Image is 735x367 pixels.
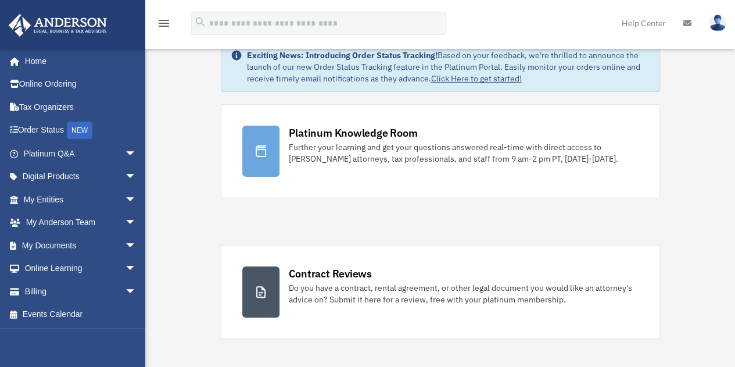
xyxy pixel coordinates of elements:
div: Contract Reviews [289,266,372,281]
strong: Exciting News: Introducing Order Status Tracking! [247,50,438,60]
img: User Pic [709,15,726,31]
img: Anderson Advisors Platinum Portal [5,14,110,37]
i: search [194,16,207,28]
a: My Entitiesarrow_drop_down [8,188,154,211]
a: Home [8,49,148,73]
a: Billingarrow_drop_down [8,280,154,303]
a: Click Here to get started! [431,73,522,84]
a: Online Ordering [8,73,154,96]
a: Contract Reviews Do you have a contract, rental agreement, or other legal document you would like... [221,245,660,339]
a: Digital Productsarrow_drop_down [8,165,154,188]
a: Platinum Knowledge Room Further your learning and get your questions answered real-time with dire... [221,104,660,198]
span: arrow_drop_down [125,142,148,166]
div: Platinum Knowledge Room [289,126,418,140]
span: arrow_drop_down [125,188,148,212]
a: Events Calendar [8,303,154,326]
span: arrow_drop_down [125,280,148,304]
span: arrow_drop_down [125,211,148,235]
div: NEW [67,122,92,139]
a: menu [157,20,171,30]
span: arrow_drop_down [125,257,148,281]
a: Order StatusNEW [8,119,154,142]
a: My Documentsarrow_drop_down [8,234,154,257]
div: Further your learning and get your questions answered real-time with direct access to [PERSON_NAM... [289,141,639,165]
a: Online Learningarrow_drop_down [8,257,154,280]
a: Platinum Q&Aarrow_drop_down [8,142,154,165]
span: arrow_drop_down [125,165,148,189]
i: menu [157,16,171,30]
span: arrow_drop_down [125,234,148,258]
div: Based on your feedback, we're thrilled to announce the launch of our new Order Status Tracking fe... [247,49,650,84]
div: Do you have a contract, rental agreement, or other legal document you would like an attorney's ad... [289,282,639,305]
a: Tax Organizers [8,95,154,119]
a: My Anderson Teamarrow_drop_down [8,211,154,234]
